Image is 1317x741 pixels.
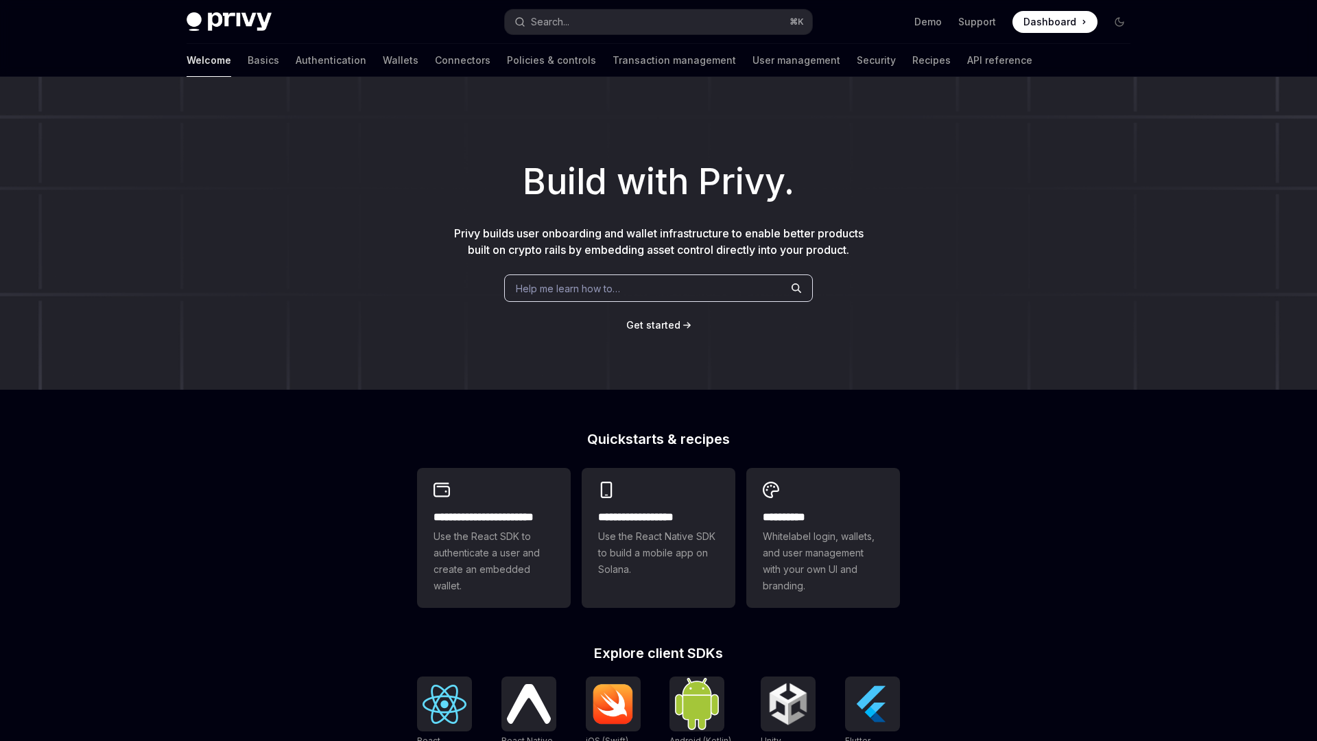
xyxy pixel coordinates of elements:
[187,12,272,32] img: dark logo
[763,528,883,594] span: Whitelabel login, wallets, and user management with your own UI and branding.
[582,468,735,608] a: **** **** **** ***Use the React Native SDK to build a mobile app on Solana.
[857,44,896,77] a: Security
[507,44,596,77] a: Policies & controls
[516,281,620,296] span: Help me learn how to…
[752,44,840,77] a: User management
[790,16,804,27] span: ⌘ K
[958,15,996,29] a: Support
[914,15,942,29] a: Demo
[507,684,551,723] img: React Native
[1012,11,1097,33] a: Dashboard
[417,432,900,446] h2: Quickstarts & recipes
[531,14,569,30] div: Search...
[417,646,900,660] h2: Explore client SDKs
[766,682,810,726] img: Unity
[591,683,635,725] img: iOS (Swift)
[912,44,951,77] a: Recipes
[626,319,680,331] span: Get started
[383,44,418,77] a: Wallets
[435,44,490,77] a: Connectors
[1108,11,1130,33] button: Toggle dark mode
[1023,15,1076,29] span: Dashboard
[851,682,894,726] img: Flutter
[296,44,366,77] a: Authentication
[746,468,900,608] a: **** *****Whitelabel login, wallets, and user management with your own UI and branding.
[967,44,1032,77] a: API reference
[22,155,1295,209] h1: Build with Privy.
[454,226,864,257] span: Privy builds user onboarding and wallet infrastructure to enable better products built on crypto ...
[675,678,719,729] img: Android (Kotlin)
[187,44,231,77] a: Welcome
[434,528,554,594] span: Use the React SDK to authenticate a user and create an embedded wallet.
[248,44,279,77] a: Basics
[505,10,812,34] button: Search...⌘K
[626,318,680,332] a: Get started
[613,44,736,77] a: Transaction management
[423,685,466,724] img: React
[598,528,719,578] span: Use the React Native SDK to build a mobile app on Solana.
